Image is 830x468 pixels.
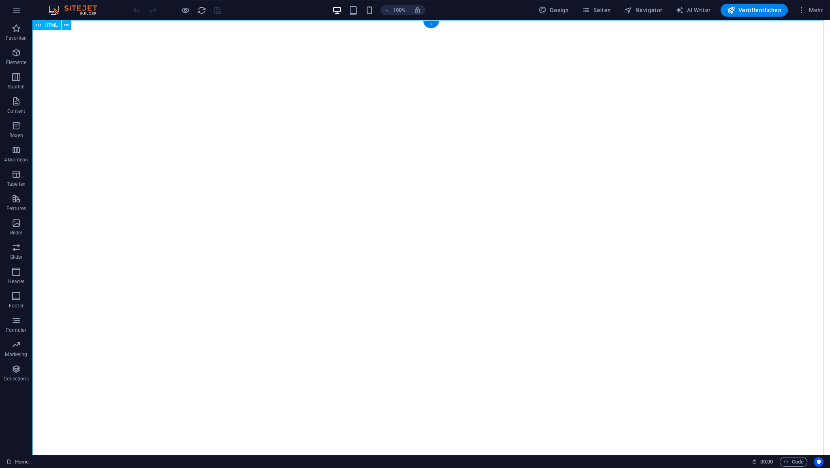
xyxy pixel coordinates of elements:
[47,5,107,15] img: Editor Logo
[535,4,572,17] button: Design
[6,205,26,212] p: Features
[624,6,663,14] span: Navigator
[727,6,781,14] span: Veröffentlichen
[621,4,666,17] button: Navigator
[4,376,28,382] p: Collections
[535,4,572,17] div: Design (Strg+Alt+Y)
[10,230,23,236] p: Bilder
[8,278,24,285] p: Header
[752,457,773,467] h6: Session-Zeit
[8,84,25,90] p: Spalten
[814,457,824,467] button: Usercentrics
[798,6,823,14] span: Mehr
[180,5,190,15] button: Klicke hier, um den Vorschau-Modus zu verlassen
[582,6,611,14] span: Seiten
[7,108,25,114] p: Content
[539,6,569,14] span: Design
[721,4,788,17] button: Veröffentlichen
[579,4,614,17] button: Seiten
[9,303,24,309] p: Footer
[393,5,406,15] h6: 100%
[423,21,439,28] div: +
[7,181,26,187] p: Tabellen
[780,457,807,467] button: Code
[10,254,23,260] p: Slider
[197,5,206,15] button: reload
[381,5,409,15] button: 100%
[672,4,714,17] button: AI Writer
[45,23,58,28] span: HTML
[6,327,27,333] p: Formular
[783,457,804,467] span: Code
[6,457,29,467] a: Klick, um Auswahl aufzuheben. Doppelklick öffnet Seitenverwaltung
[414,6,421,14] i: Bei Größenänderung Zoomstufe automatisch an das gewählte Gerät anpassen.
[4,157,28,163] p: Akkordeon
[6,59,27,66] p: Elemente
[197,6,206,15] i: Seite neu laden
[760,457,773,467] span: 00 00
[794,4,826,17] button: Mehr
[766,459,767,465] span: :
[676,6,711,14] span: AI Writer
[9,132,23,139] p: Boxen
[6,35,27,41] p: Favoriten
[5,351,27,358] p: Marketing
